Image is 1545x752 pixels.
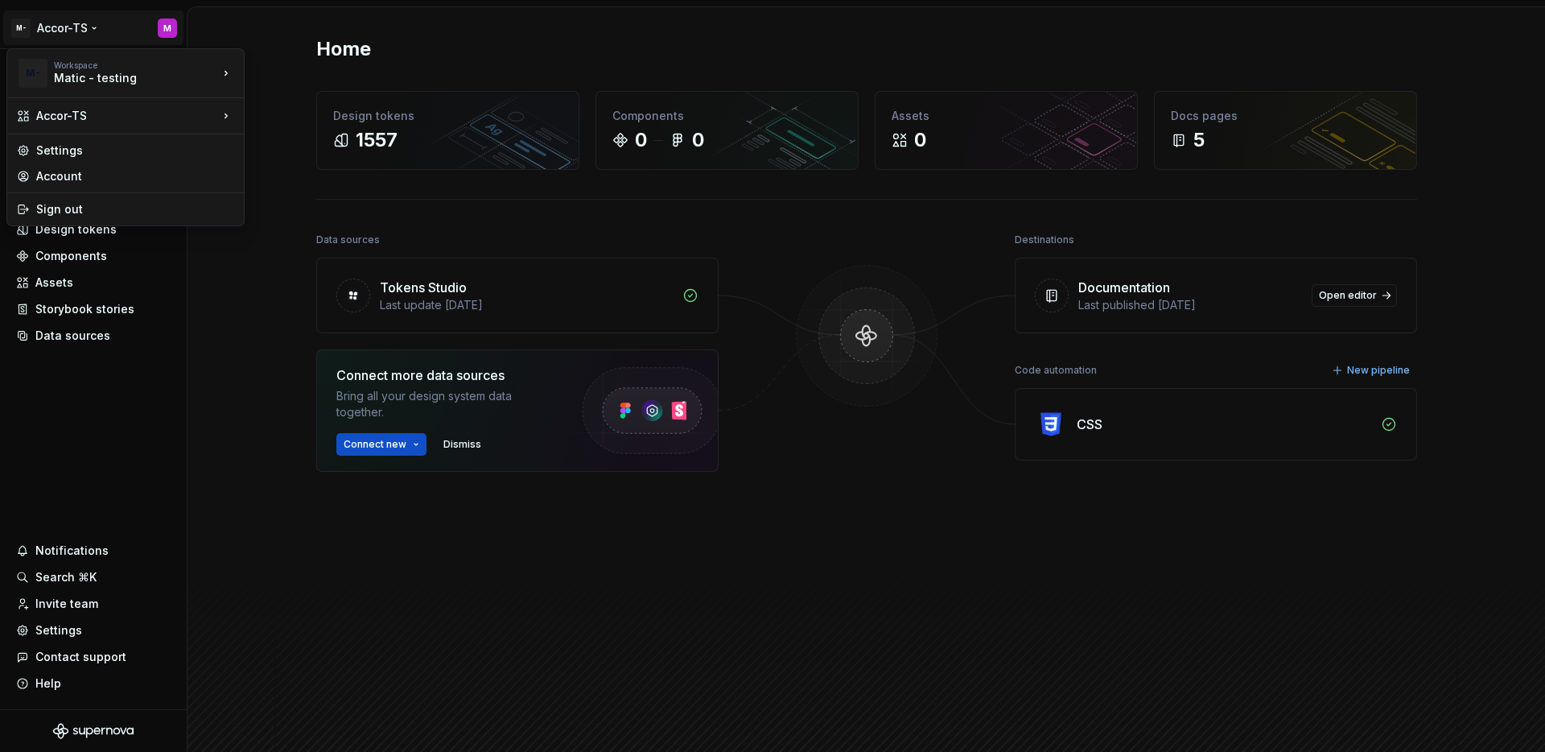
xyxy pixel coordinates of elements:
div: Workspace [54,60,218,70]
div: Settings [36,143,234,159]
div: Matic - testing [54,70,191,86]
div: M- [19,59,47,88]
div: Accor-TS [36,108,218,124]
div: Sign out [36,201,234,217]
div: Account [36,168,234,184]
